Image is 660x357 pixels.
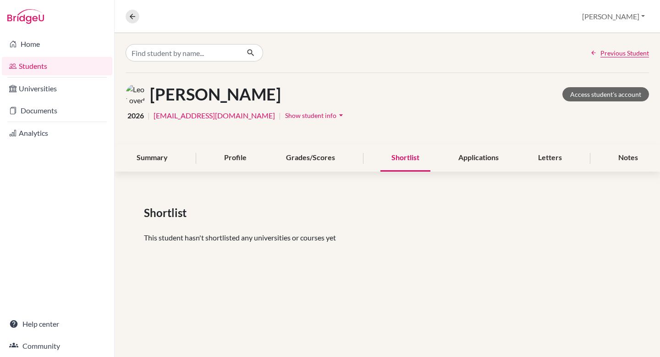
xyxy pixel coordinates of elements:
span: Shortlist [144,205,190,221]
img: Leo Loveday's avatar [126,84,146,105]
h1: [PERSON_NAME] [150,84,281,104]
button: Show student infoarrow_drop_down [285,108,346,123]
a: Access student's account [562,87,649,101]
div: Applications [447,145,510,172]
div: Grades/Scores [275,145,346,172]
a: Students [2,57,112,75]
a: [EMAIL_ADDRESS][DOMAIN_NAME] [154,110,275,121]
a: Analytics [2,124,112,142]
span: | [148,110,150,121]
span: Show student info [285,112,336,119]
a: Previous Student [590,48,649,58]
img: Bridge-U [7,9,44,24]
a: Home [2,35,112,53]
input: Find student by name... [126,44,239,61]
a: Universities [2,79,112,98]
div: Summary [126,145,179,172]
div: Profile [213,145,258,172]
button: [PERSON_NAME] [578,8,649,25]
a: Help center [2,315,112,333]
div: Letters [527,145,573,172]
p: This student hasn't shortlisted any universities or courses yet [144,232,631,243]
i: arrow_drop_down [336,111,346,120]
a: Documents [2,101,112,120]
div: Shortlist [380,145,430,172]
span: | [279,110,281,121]
div: Notes [607,145,649,172]
span: Previous Student [600,48,649,58]
a: Community [2,337,112,355]
span: 2026 [127,110,144,121]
